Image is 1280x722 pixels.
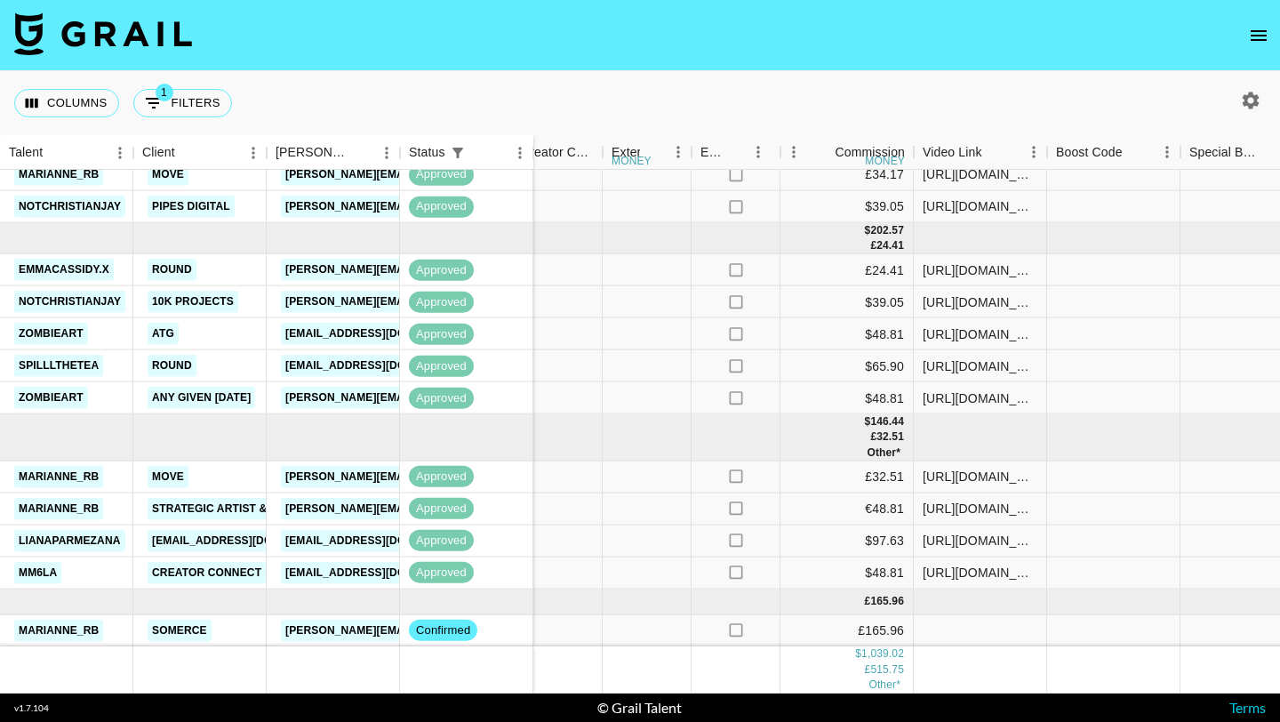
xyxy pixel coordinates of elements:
div: $48.81 [780,318,914,350]
a: [PERSON_NAME][EMAIL_ADDRESS][DOMAIN_NAME] [281,196,571,218]
div: https://www.tiktok.com/@notchristianjay/video/7530767829281377550 [923,197,1037,215]
div: $ [865,414,871,429]
div: https://www.tiktok.com/@zombieart/video/7538341077724482834?lang=en [923,389,1037,406]
div: © Grail Talent [597,699,682,717]
button: Sort [982,140,1007,164]
a: ATG [148,323,179,345]
button: Sort [810,140,835,164]
div: 1,039.02 [861,646,904,662]
div: Expenses: Remove Commission? [700,135,725,170]
a: Round [148,355,196,377]
div: v 1.7.104 [14,702,49,714]
button: Sort [470,140,495,165]
div: Client [142,135,175,170]
div: https://www.tiktok.com/@mm6la/photo/7551463857072393502?_r=1&_t=ZP-8zpmjqm3wVC [923,564,1037,582]
a: emmacassidy.x [14,259,114,281]
div: https://www.tiktok.com/@zombieart/video/7539439151142243591?lang=en [923,325,1037,342]
div: money [612,156,652,166]
button: Menu [507,140,533,166]
a: [PERSON_NAME][EMAIL_ADDRESS][PERSON_NAME][DOMAIN_NAME] [281,291,662,313]
div: 146.44 [870,414,904,429]
button: Sort [175,140,200,165]
div: $48.81 [780,557,914,589]
span: confirmed [409,622,477,639]
button: Menu [1020,139,1047,165]
div: https://www.tiktok.com/@marianne_rb/video/7546686074479807766?lang=en [923,500,1037,517]
div: https://www.instagram.com/reel/DN1Gbp30BRp/?igsh=ZmszMmI4NnJjOHFm [923,357,1037,374]
div: money [865,156,905,166]
div: 202.57 [870,223,904,238]
button: Menu [1154,139,1180,165]
button: Menu [373,140,400,166]
div: £34.17 [780,159,914,191]
div: £ [865,662,871,678]
a: [PERSON_NAME][EMAIL_ADDRESS][PERSON_NAME][DOMAIN_NAME] [281,619,662,641]
span: € 48.81 [868,678,900,691]
div: £ [870,429,876,445]
div: $65.90 [780,350,914,382]
div: 1 active filter [445,140,470,165]
a: MOVE [148,164,188,186]
div: Special Booking Type [1189,135,1262,170]
a: [PERSON_NAME][EMAIL_ADDRESS][DOMAIN_NAME] [281,164,571,186]
div: https://www.tiktok.com/@emmacassidy.x/video/7543275549695757590?_t=ZN-8zEHrMPv11C&_r=1 [923,261,1037,278]
div: $ [855,646,861,662]
div: Creator Commmission Override [469,135,603,170]
a: mm6la [14,561,61,583]
button: Show filters [133,89,232,117]
a: 10k Projects [148,291,238,313]
span: approved [409,501,474,517]
div: €48.81 [780,493,914,525]
button: Sort [1123,140,1148,164]
img: Grail Talent [14,12,192,55]
a: marianne_rb [14,164,103,186]
span: approved [409,198,474,215]
a: zombieart [14,323,88,345]
button: Sort [43,140,68,165]
a: Round [148,259,196,281]
a: lianaparmezana [14,529,125,551]
button: Show filters [445,140,470,165]
span: approved [409,325,474,342]
div: Video Link [914,135,1047,170]
button: Menu [780,139,807,165]
div: $39.05 [780,286,914,318]
div: Boost Code [1056,135,1123,170]
div: £ [870,238,876,253]
a: Terms [1229,699,1266,716]
div: Creator Commmission Override [521,135,594,170]
button: Menu [665,139,692,165]
div: 515.75 [870,662,904,678]
div: £24.41 [780,254,914,286]
a: [PERSON_NAME][EMAIL_ADDRESS][DOMAIN_NAME] [281,497,571,519]
a: Somerce [148,619,212,641]
a: notchristianjay [14,196,125,218]
button: open drawer [1241,18,1276,53]
span: approved [409,357,474,374]
span: approved [409,166,474,183]
div: $97.63 [780,525,914,557]
span: 1 [156,84,173,101]
div: $ [865,223,871,238]
button: Sort [640,140,665,164]
a: marianne_rb [14,465,103,487]
a: [PERSON_NAME][EMAIL_ADDRESS][DOMAIN_NAME] [281,259,571,281]
a: Strategic Artist & Repertoire [148,497,345,519]
div: 165.96 [870,594,904,609]
span: approved [409,389,474,406]
div: https://www.tiktok.com/@marianne_rb/video/7525909467964149014?lang=en [923,165,1037,183]
span: approved [409,293,474,310]
a: [EMAIL_ADDRESS][DOMAIN_NAME] [281,323,480,345]
a: spilllthetea [14,355,103,377]
div: https://www.tiktok.com/@notchristianjay/video/7538252074400746766 [923,293,1037,310]
span: approved [409,469,474,485]
div: 32.51 [876,429,904,445]
div: Expenses: Remove Commission? [692,135,780,170]
div: Boost Code [1047,135,1180,170]
a: [EMAIL_ADDRESS][DOMAIN_NAME] [148,529,347,551]
a: Any given [DATE] [148,387,255,409]
span: approved [409,565,474,582]
a: [PERSON_NAME][EMAIL_ADDRESS][DOMAIN_NAME] [281,465,571,487]
div: £ [865,594,871,609]
div: Status [409,135,445,170]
